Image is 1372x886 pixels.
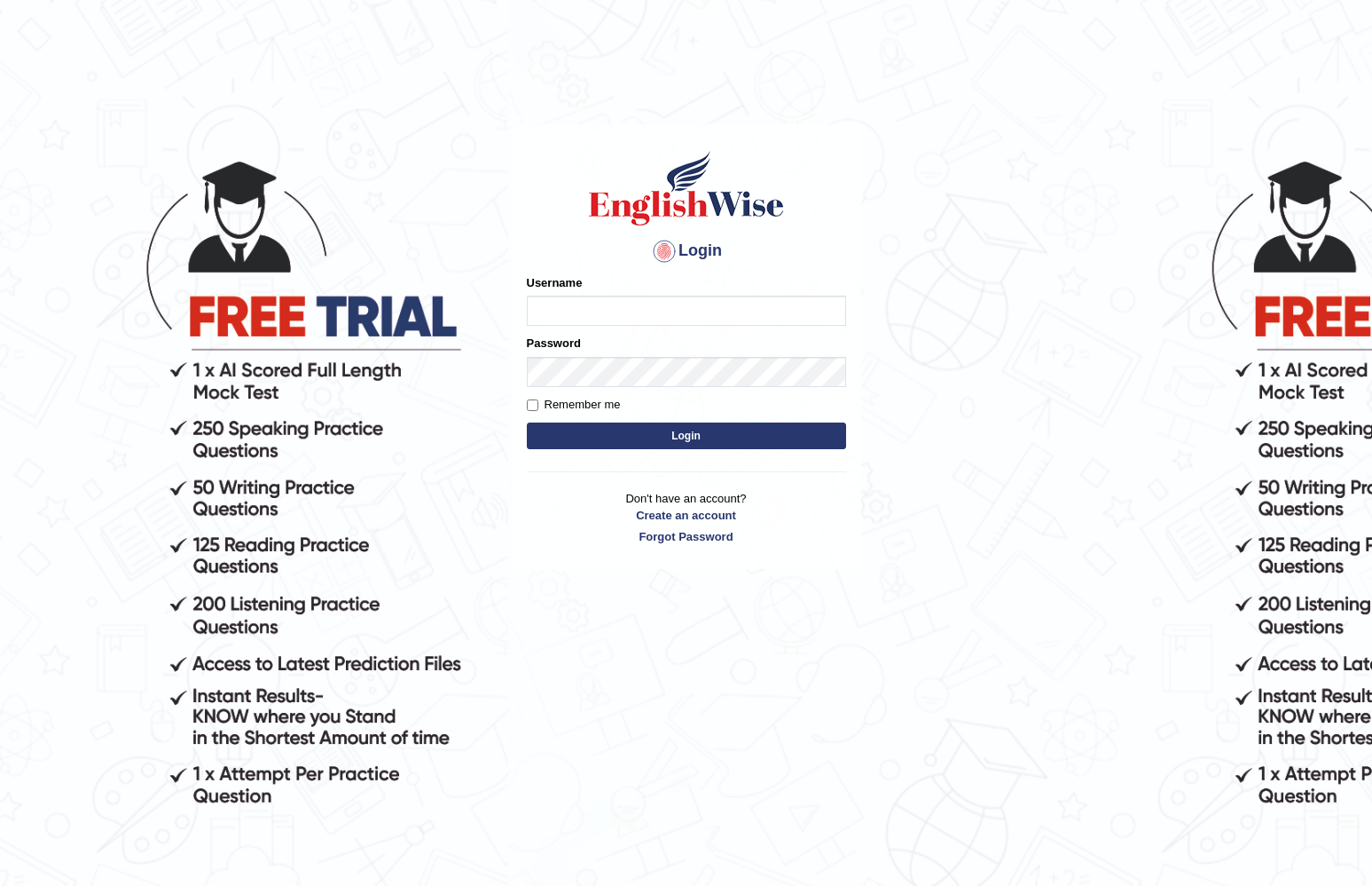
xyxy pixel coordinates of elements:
[527,396,621,414] label: Remember me
[527,507,846,524] a: Create an account
[527,399,538,411] input: Remember me
[527,237,846,265] h4: Login
[527,423,846,449] button: Login
[585,148,788,228] img: Logo of English Wise sign in for intelligent practice with AI
[527,528,846,545] a: Forgot Password
[527,274,583,291] label: Username
[527,490,846,545] p: Don't have an account?
[527,335,581,352] label: Password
